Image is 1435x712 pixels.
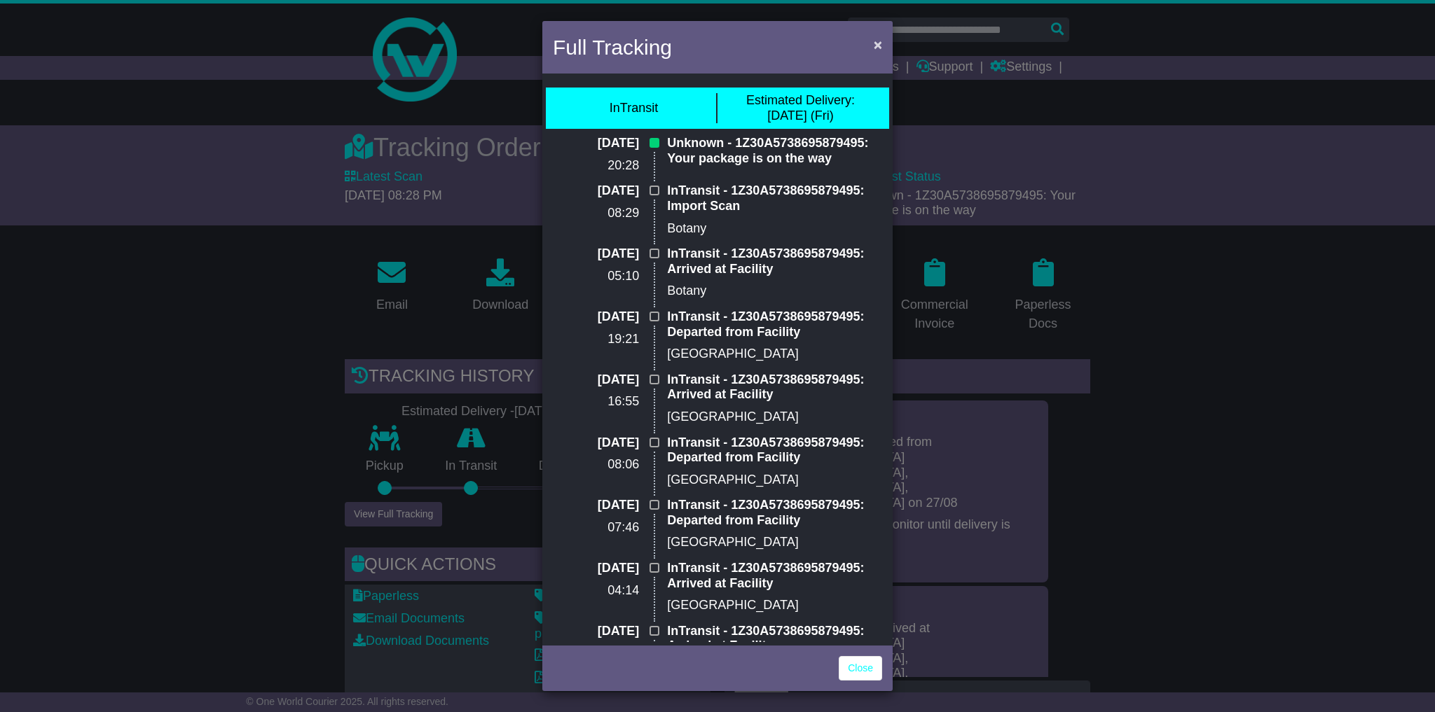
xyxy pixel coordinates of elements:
[553,158,639,174] p: 20:28
[746,93,855,123] div: [DATE] (Fri)
[667,435,882,466] p: InTransit - 1Z30A5738695879495: Departed from Facility
[839,656,882,680] a: Close
[667,535,882,550] p: [GEOGRAPHIC_DATA]
[667,473,882,488] p: [GEOGRAPHIC_DATA]
[553,583,639,599] p: 04:14
[667,410,882,425] p: [GEOGRAPHIC_DATA]
[553,206,639,221] p: 08:29
[553,269,639,284] p: 05:10
[667,284,882,299] p: Botany
[553,624,639,639] p: [DATE]
[667,136,882,166] p: Unknown - 1Z30A5738695879495: Your package is on the way
[667,347,882,362] p: [GEOGRAPHIC_DATA]
[667,372,882,403] p: InTransit - 1Z30A5738695879495: Arrived at Facility
[553,309,639,325] p: [DATE]
[553,183,639,199] p: [DATE]
[553,332,639,347] p: 19:21
[667,498,882,528] p: InTransit - 1Z30A5738695879495: Departed from Facility
[667,183,882,214] p: InTransit - 1Z30A5738695879495: Import Scan
[610,101,658,116] div: InTransit
[553,136,639,151] p: [DATE]
[553,394,639,410] p: 16:55
[667,598,882,613] p: [GEOGRAPHIC_DATA]
[667,624,882,654] p: InTransit - 1Z30A5738695879495: Arrived at Facility
[867,30,889,59] button: Close
[553,457,639,473] p: 08:06
[553,32,672,63] h4: Full Tracking
[553,435,639,451] p: [DATE]
[553,520,639,536] p: 07:46
[553,498,639,513] p: [DATE]
[667,246,882,277] p: InTransit - 1Z30A5738695879495: Arrived at Facility
[667,561,882,591] p: InTransit - 1Z30A5738695879495: Arrived at Facility
[553,372,639,388] p: [DATE]
[553,246,639,262] p: [DATE]
[874,36,882,53] span: ×
[667,221,882,237] p: Botany
[667,309,882,340] p: InTransit - 1Z30A5738695879495: Departed from Facility
[746,93,855,107] span: Estimated Delivery:
[553,561,639,576] p: [DATE]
